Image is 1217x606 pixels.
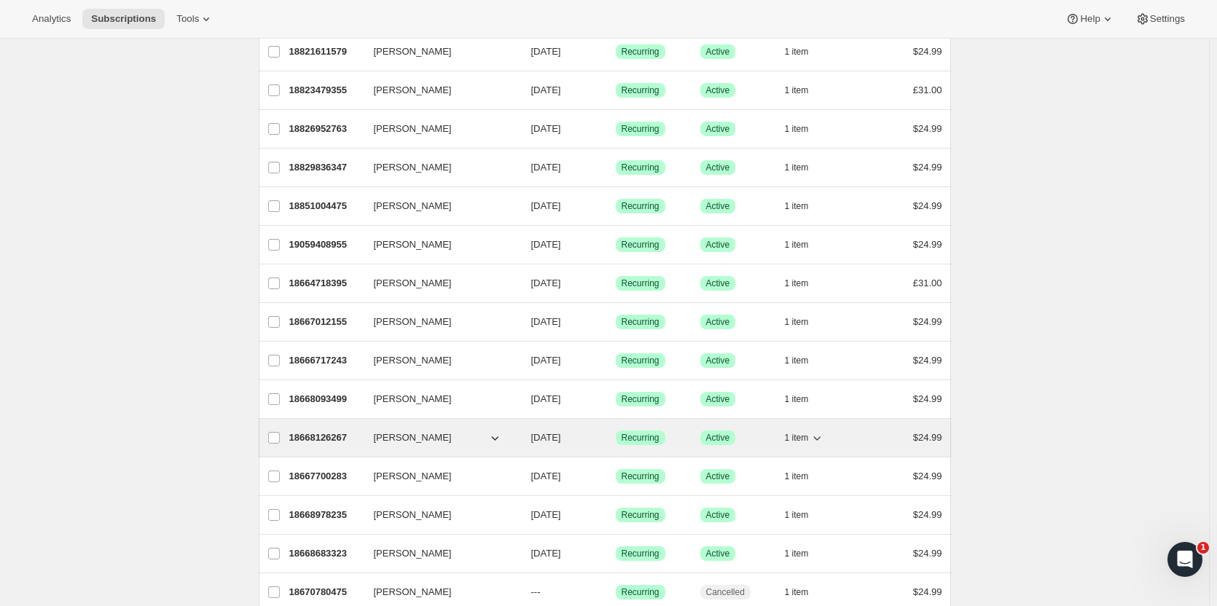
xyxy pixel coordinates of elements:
span: 1 item [785,239,809,251]
button: [PERSON_NAME] [365,387,511,411]
span: 1 [1197,542,1209,554]
span: [DATE] [531,278,561,288]
span: [PERSON_NAME] [374,237,452,252]
span: Recurring [622,123,660,135]
span: Active [706,316,730,328]
span: [DATE] [531,471,561,481]
span: Active [706,200,730,212]
span: 1 item [785,586,809,598]
span: [PERSON_NAME] [374,276,452,291]
span: Settings [1150,13,1185,25]
button: [PERSON_NAME] [365,503,511,527]
span: $24.99 [913,471,942,481]
button: [PERSON_NAME] [365,156,511,179]
span: [PERSON_NAME] [374,508,452,522]
button: [PERSON_NAME] [365,40,511,63]
span: [DATE] [531,239,561,250]
p: 18668126267 [289,430,362,445]
button: [PERSON_NAME] [365,233,511,256]
div: 18667700283[PERSON_NAME][DATE]SuccessRecurringSuccessActive1 item$24.99 [289,466,942,487]
span: [DATE] [531,123,561,134]
button: 1 item [785,505,825,525]
button: Settings [1127,9,1194,29]
span: $24.99 [913,355,942,366]
span: Recurring [622,509,660,521]
button: 1 item [785,389,825,409]
span: Active [706,393,730,405]
button: 1 item [785,196,825,216]
div: 18829836347[PERSON_NAME][DATE]SuccessRecurringSuccessActive1 item$24.99 [289,157,942,178]
span: Active [706,355,730,366]
p: 18821611579 [289,44,362,59]
span: 1 item [785,200,809,212]
span: [DATE] [531,393,561,404]
span: Active [706,432,730,444]
span: Subscriptions [91,13,156,25]
button: [PERSON_NAME] [365,79,511,102]
div: 18668683323[PERSON_NAME][DATE]SuccessRecurringSuccessActive1 item$24.99 [289,543,942,564]
span: Recurring [622,432,660,444]
span: $24.99 [913,432,942,443]
p: 18668093499 [289,392,362,406]
button: 1 item [785,428,825,448]
button: 1 item [785,273,825,294]
span: 1 item [785,84,809,96]
span: $24.99 [913,586,942,597]
span: 1 item [785,471,809,482]
span: Recurring [622,84,660,96]
button: [PERSON_NAME] [365,349,511,372]
button: 1 item [785,119,825,139]
span: --- [531,586,541,597]
span: [PERSON_NAME] [374,199,452,213]
p: 18666717243 [289,353,362,368]
div: 18666717243[PERSON_NAME][DATE]SuccessRecurringSuccessActive1 item$24.99 [289,350,942,371]
span: Recurring [622,316,660,328]
div: 18823479355[PERSON_NAME][DATE]SuccessRecurringSuccessActive1 item£31.00 [289,80,942,101]
div: 18821611579[PERSON_NAME][DATE]SuccessRecurringSuccessActive1 item$24.99 [289,42,942,62]
span: Active [706,162,730,173]
div: 18668126267[PERSON_NAME][DATE]SuccessRecurringSuccessActive1 item$24.99 [289,428,942,448]
span: $24.99 [913,316,942,327]
button: 1 item [785,582,825,602]
div: 18664718395[PERSON_NAME][DATE]SuccessRecurringSuccessActive1 item£31.00 [289,273,942,294]
span: [PERSON_NAME] [374,315,452,329]
span: Recurring [622,239,660,251]
span: [DATE] [531,432,561,443]
button: 1 item [785,312,825,332]
div: 18851004475[PERSON_NAME][DATE]SuccessRecurringSuccessActive1 item$24.99 [289,196,942,216]
span: $24.99 [913,123,942,134]
button: 1 item [785,543,825,564]
button: Help [1057,9,1123,29]
span: [DATE] [531,46,561,57]
div: 18668978235[PERSON_NAME][DATE]SuccessRecurringSuccessActive1 item$24.99 [289,505,942,525]
p: 18667700283 [289,469,362,484]
span: Recurring [622,46,660,58]
iframe: Intercom live chat [1167,542,1202,577]
button: [PERSON_NAME] [365,581,511,604]
span: [PERSON_NAME] [374,469,452,484]
span: Active [706,239,730,251]
span: 1 item [785,355,809,366]
span: Active [706,278,730,289]
span: [PERSON_NAME] [374,430,452,445]
div: 18668093499[PERSON_NAME][DATE]SuccessRecurringSuccessActive1 item$24.99 [289,389,942,409]
span: Recurring [622,355,660,366]
span: $24.99 [913,162,942,173]
span: [PERSON_NAME] [374,160,452,175]
button: [PERSON_NAME] [365,465,511,488]
span: Recurring [622,393,660,405]
p: 18670780475 [289,585,362,599]
span: [PERSON_NAME] [374,392,452,406]
span: [PERSON_NAME] [374,546,452,561]
span: Recurring [622,162,660,173]
span: [PERSON_NAME] [374,122,452,136]
span: 1 item [785,393,809,405]
span: Tools [176,13,199,25]
span: Recurring [622,278,660,289]
button: 1 item [785,235,825,255]
span: [PERSON_NAME] [374,353,452,368]
span: 1 item [785,162,809,173]
span: $24.99 [913,509,942,520]
button: [PERSON_NAME] [365,310,511,334]
p: 19059408955 [289,237,362,252]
